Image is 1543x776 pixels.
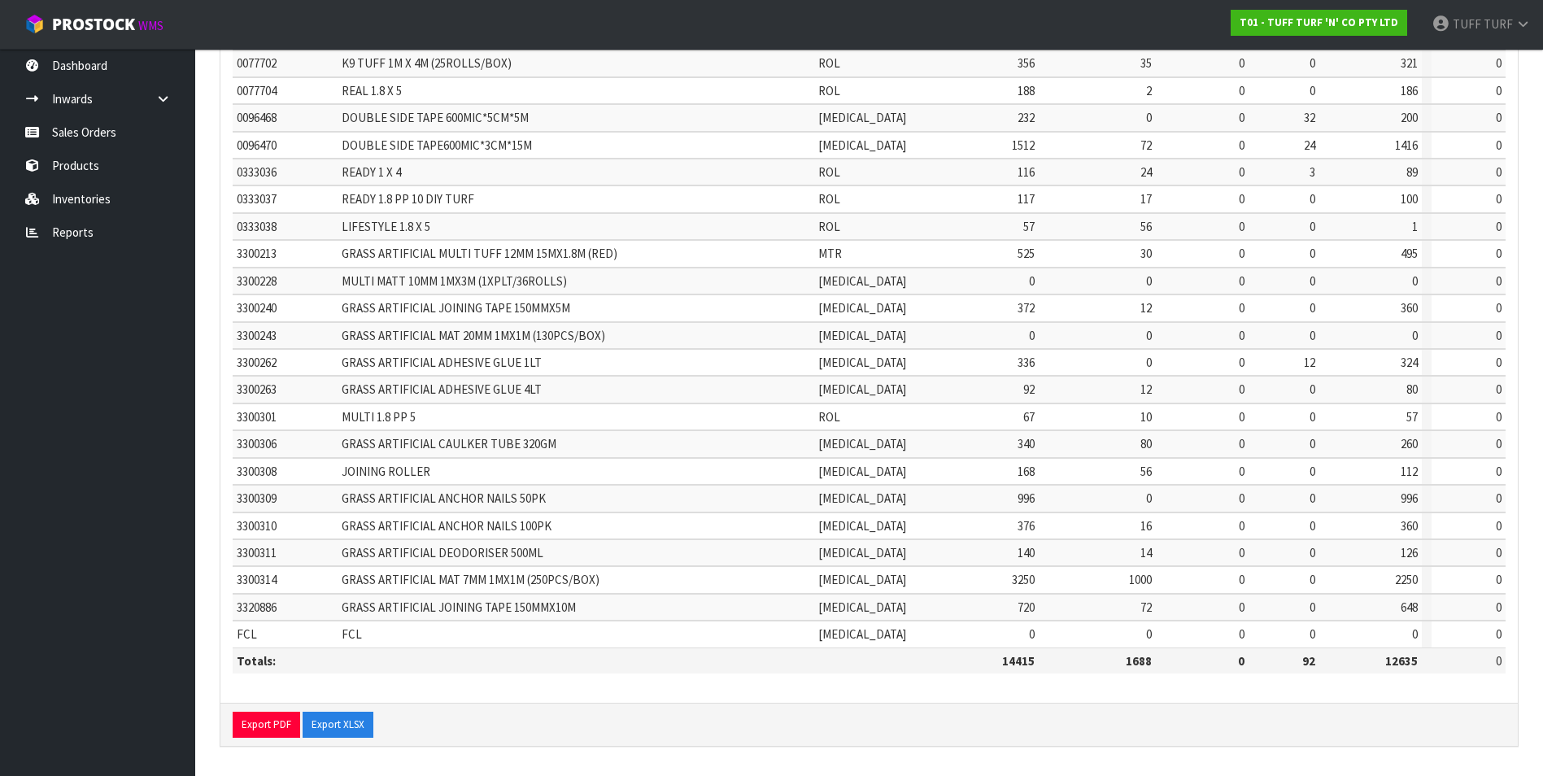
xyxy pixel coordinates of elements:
span: 0 [1239,328,1244,343]
span: 0 [1496,545,1502,560]
span: ROL [818,83,840,98]
span: GRASS ARTIFICIAL MAT 7MM 1MX1M (250PCS/BOX) [342,572,599,587]
span: [MEDICAL_DATA] [818,273,906,289]
span: 3300308 [237,464,277,479]
span: 126 [1401,545,1418,560]
span: 3300309 [237,490,277,506]
span: 495 [1401,246,1418,261]
span: 3300314 [237,572,277,587]
span: 3 [1310,164,1315,180]
span: [MEDICAL_DATA] [818,626,906,642]
span: 0 [1310,409,1315,425]
span: 0 [1496,273,1502,289]
span: 0 [1496,599,1502,615]
span: 0 [1310,572,1315,587]
span: 0 [1496,137,1502,153]
strong: T01 - TUFF TURF 'N' CO PTY LTD [1240,15,1398,29]
span: 24 [1304,137,1315,153]
span: [MEDICAL_DATA] [818,381,906,397]
span: 3300311 [237,545,277,560]
span: 0 [1310,599,1315,615]
span: FCL [237,626,257,642]
span: 0 [1310,219,1315,234]
span: 232 [1018,110,1035,125]
span: 0 [1310,273,1315,289]
span: 0096470 [237,137,277,153]
span: 0333037 [237,191,277,207]
span: [MEDICAL_DATA] [818,599,906,615]
span: 0 [1496,626,1502,642]
span: 356 [1018,55,1035,71]
span: GRASS ARTIFICIAL CAULKER TUBE 320GM [342,436,556,451]
span: [MEDICAL_DATA] [818,464,906,479]
span: 360 [1401,300,1418,316]
span: 0 [1412,273,1418,289]
span: 56 [1140,219,1152,234]
span: 188 [1018,83,1035,98]
span: 92 [1023,381,1035,397]
span: 321 [1401,55,1418,71]
span: 0 [1146,273,1152,289]
span: [MEDICAL_DATA] [818,436,906,451]
span: 200 [1401,110,1418,125]
span: 10 [1140,409,1152,425]
span: 12 [1140,381,1152,397]
span: GRASS ARTIFICIAL JOINING TAPE 150MMX10M [342,599,576,615]
span: 0333036 [237,164,277,180]
span: 35 [1140,55,1152,71]
span: GRASS ARTIFICIAL ADHESIVE GLUE 4LT [342,381,542,397]
span: 0 [1310,464,1315,479]
span: 3300262 [237,355,277,370]
span: 0 [1146,626,1152,642]
span: [MEDICAL_DATA] [818,110,906,125]
span: MTR [818,246,842,261]
span: 30 [1140,246,1152,261]
span: GRASS ARTIFICIAL ANCHOR NAILS 100PK [342,518,551,534]
span: 32 [1304,110,1315,125]
strong: 14415 [1002,653,1035,669]
span: 0 [1310,55,1315,71]
span: ROL [818,191,840,207]
span: [MEDICAL_DATA] [818,355,906,370]
span: 2 [1146,83,1152,98]
span: READY 1.8 PP 10 DIY TURF [342,191,474,207]
span: MULTI 1.8 PP 5 [342,409,416,425]
span: FCL [342,626,362,642]
span: 0 [1239,273,1244,289]
button: Export PDF [233,712,300,738]
span: 0 [1310,436,1315,451]
span: [MEDICAL_DATA] [818,490,906,506]
span: MULTI MATT 10MM 1MX3M (1XPLT/36ROLLS) [342,273,567,289]
span: 16 [1140,518,1152,534]
span: 0 [1496,219,1502,234]
span: [MEDICAL_DATA] [818,545,906,560]
span: 80 [1406,381,1418,397]
span: 117 [1018,191,1035,207]
span: 0 [1239,518,1244,534]
span: 0 [1496,164,1502,180]
span: 2250 [1395,572,1418,587]
span: 324 [1401,355,1418,370]
span: 3250 [1012,572,1035,587]
span: 0 [1029,626,1035,642]
span: GRASS ARTIFICIAL ADHESIVE GLUE 1LT [342,355,542,370]
span: 14 [1140,545,1152,560]
span: GRASS ARTIFICIAL MULTI TUFF 12MM 15MX1.8M (RED) [342,246,617,261]
small: WMS [138,18,163,33]
span: 72 [1140,137,1152,153]
span: 0 [1310,626,1315,642]
span: 3300306 [237,436,277,451]
span: 360 [1401,518,1418,534]
span: 3320886 [237,599,277,615]
span: LIFESTYLE 1.8 X 5 [342,219,430,234]
span: 376 [1018,518,1035,534]
span: 0 [1146,110,1152,125]
span: 0077702 [237,55,277,71]
span: GRASS ARTIFICIAL MAT 20MM 1MX1M (130PCS/BOX) [342,328,605,343]
span: 996 [1018,490,1035,506]
span: 0 [1496,55,1502,71]
span: 0 [1496,83,1502,98]
span: 12 [1304,355,1315,370]
span: 0 [1496,409,1502,425]
span: 0 [1239,83,1244,98]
